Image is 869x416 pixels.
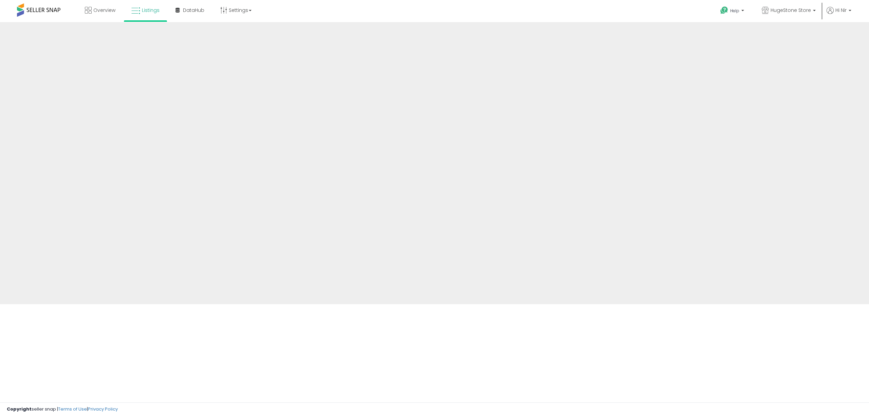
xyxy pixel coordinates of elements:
span: DataHub [183,7,204,14]
span: Hi Nir [835,7,847,14]
span: Overview [93,7,115,14]
span: Listings [142,7,160,14]
span: HugeStone Store [771,7,811,14]
i: Get Help [720,6,728,15]
a: Help [715,1,751,22]
span: Help [730,8,739,14]
a: Hi Nir [827,7,851,22]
